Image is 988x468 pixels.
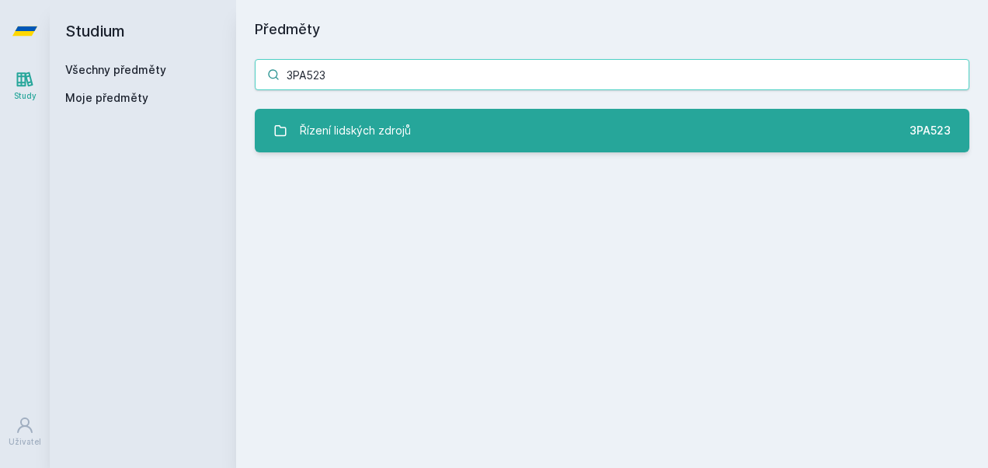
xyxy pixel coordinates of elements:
[3,62,47,110] a: Study
[255,109,969,152] a: Řízení lidských zdrojů 3PA523
[65,63,166,76] a: Všechny předměty
[300,115,411,146] div: Řízení lidských zdrojů
[65,90,148,106] span: Moje předměty
[3,408,47,456] a: Uživatel
[910,123,951,138] div: 3PA523
[255,19,969,40] h1: Předměty
[255,59,969,90] input: Název nebo ident předmětu…
[14,90,37,102] div: Study
[9,436,41,448] div: Uživatel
